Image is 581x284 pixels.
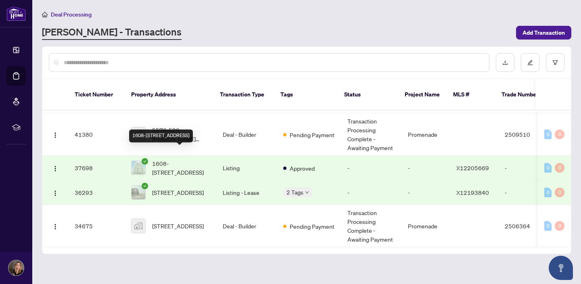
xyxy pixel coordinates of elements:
[152,188,204,197] span: [STREET_ADDRESS]
[290,130,334,139] span: Pending Payment
[142,183,148,189] span: check-circle
[496,53,514,72] button: download
[132,127,145,141] img: thumbnail-img
[152,125,210,143] span: 5576-520 [PERSON_NAME] Private, [GEOGRAPHIC_DATA], [GEOGRAPHIC_DATA], [GEOGRAPHIC_DATA]
[68,205,125,247] td: 34675
[152,159,210,177] span: 1608-[STREET_ADDRESS]
[502,60,508,65] span: download
[216,156,277,180] td: Listing
[546,53,564,72] button: filter
[132,186,145,199] img: thumbnail-img
[549,256,573,280] button: Open asap
[447,79,495,111] th: MLS #
[290,222,334,231] span: Pending Payment
[132,219,145,233] img: thumbnail-img
[286,188,303,197] span: 2 Tags
[522,26,565,39] span: Add Transaction
[555,188,564,197] div: 0
[42,25,182,40] a: [PERSON_NAME] - Transactions
[52,132,59,138] img: Logo
[290,164,315,173] span: Approved
[544,129,552,139] div: 0
[216,205,277,247] td: Deal - Builder
[52,190,59,196] img: Logo
[555,221,564,231] div: 0
[498,113,555,156] td: 2509510
[132,161,145,175] img: thumbnail-img
[338,79,398,111] th: Status
[129,129,193,142] div: 1608-[STREET_ADDRESS]
[305,190,309,194] span: down
[52,223,59,230] img: Logo
[125,79,213,111] th: Property Address
[498,156,555,180] td: -
[544,163,552,173] div: 0
[401,113,450,156] td: Promenade
[216,113,277,156] td: Deal - Builder
[555,163,564,173] div: 0
[341,205,401,247] td: Transaction Processing Complete - Awaiting Payment
[68,79,125,111] th: Ticket Number
[401,180,450,205] td: -
[341,180,401,205] td: -
[49,186,62,199] button: Logo
[401,205,450,247] td: Promenade
[6,6,26,21] img: logo
[49,219,62,232] button: Logo
[51,11,92,18] span: Deal Processing
[516,26,571,40] button: Add Transaction
[341,156,401,180] td: -
[341,113,401,156] td: Transaction Processing Complete - Awaiting Payment
[495,79,552,111] th: Trade Number
[456,164,489,171] span: X12205669
[152,221,204,230] span: [STREET_ADDRESS]
[274,79,338,111] th: Tags
[398,79,447,111] th: Project Name
[456,189,489,196] span: X12193840
[8,260,24,276] img: Profile Icon
[527,60,533,65] span: edit
[216,180,277,205] td: Listing - Lease
[68,113,125,156] td: 41380
[544,221,552,231] div: 0
[68,180,125,205] td: 36293
[498,205,555,247] td: 2506364
[142,158,148,165] span: check-circle
[552,60,558,65] span: filter
[49,161,62,174] button: Logo
[498,180,555,205] td: -
[52,165,59,172] img: Logo
[42,12,48,17] span: home
[521,53,539,72] button: edit
[49,128,62,141] button: Logo
[401,156,450,180] td: -
[213,79,274,111] th: Transaction Type
[555,129,564,139] div: 0
[68,156,125,180] td: 37698
[544,188,552,197] div: 0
